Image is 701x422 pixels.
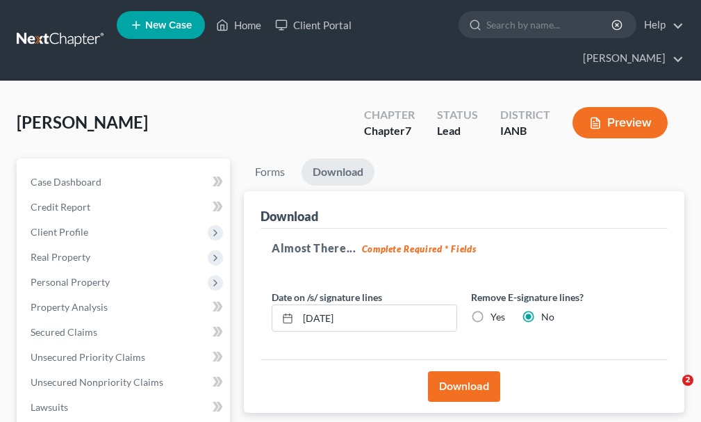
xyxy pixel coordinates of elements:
[268,13,358,38] a: Client Portal
[471,290,657,305] label: Remove E-signature lines?
[364,123,415,139] div: Chapter
[572,107,668,138] button: Preview
[19,395,230,420] a: Lawsuits
[500,123,550,139] div: IANB
[437,107,478,123] div: Status
[209,13,268,38] a: Home
[19,295,230,320] a: Property Analysis
[405,124,411,137] span: 7
[19,370,230,395] a: Unsecured Nonpriority Claims
[302,159,374,186] a: Download
[298,305,456,332] input: MM/DD/YYYY
[272,290,382,305] label: Date on /s/ signature lines
[428,371,500,402] button: Download
[576,46,684,71] a: [PERSON_NAME]
[682,375,693,386] span: 2
[541,310,554,324] label: No
[437,123,478,139] div: Lead
[500,107,550,123] div: District
[244,159,296,186] a: Forms
[31,276,110,288] span: Personal Property
[31,401,68,413] span: Lawsuits
[19,345,230,370] a: Unsecured Priority Claims
[31,201,90,213] span: Credit Report
[145,20,192,31] span: New Case
[19,320,230,345] a: Secured Claims
[31,301,108,313] span: Property Analysis
[31,251,90,263] span: Real Property
[637,13,684,38] a: Help
[362,243,477,254] strong: Complete Required * Fields
[31,351,145,363] span: Unsecured Priority Claims
[364,107,415,123] div: Chapter
[490,310,505,324] label: Yes
[261,208,318,225] div: Download
[17,112,148,132] span: [PERSON_NAME]
[19,195,230,220] a: Credit Report
[31,176,101,188] span: Case Dashboard
[654,375,687,408] iframe: Intercom live chat
[19,170,230,195] a: Case Dashboard
[486,12,613,38] input: Search by name...
[31,226,88,238] span: Client Profile
[272,240,657,257] h5: Almost There...
[31,326,97,338] span: Secured Claims
[31,376,163,388] span: Unsecured Nonpriority Claims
